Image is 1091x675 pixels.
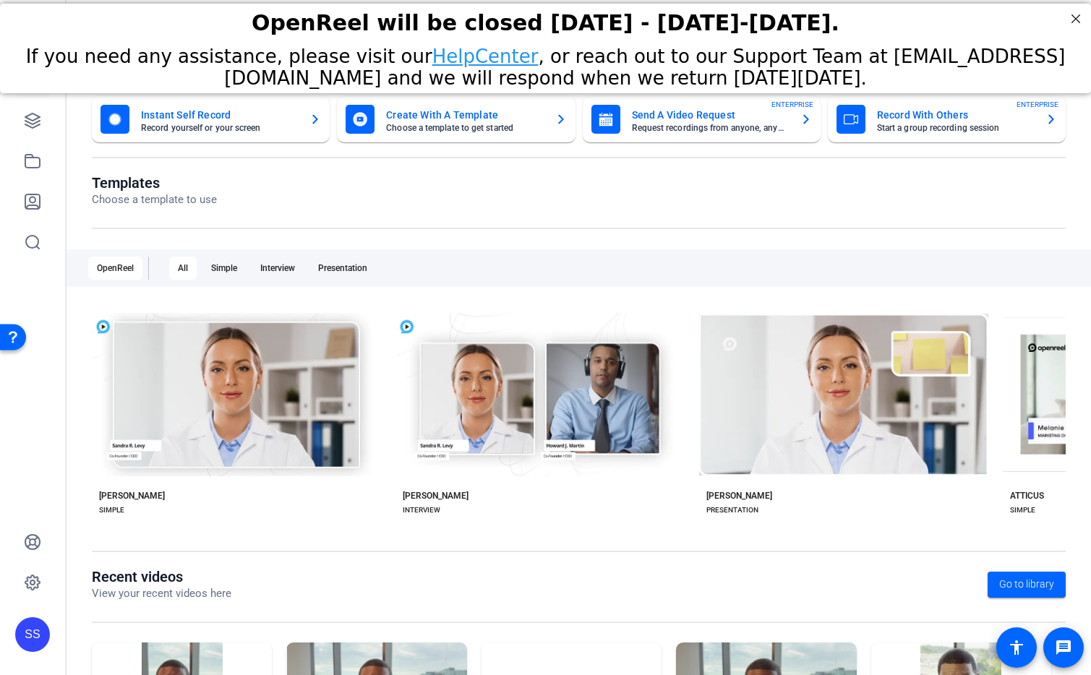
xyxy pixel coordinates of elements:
mat-card-title: Send A Video Request [632,106,789,124]
div: Simple [202,257,246,280]
mat-icon: message [1055,639,1072,656]
span: Go to library [999,577,1054,592]
a: HelpCenter [432,42,539,64]
div: Interview [252,257,304,280]
div: SIMPLE [99,504,124,516]
a: Go to library [988,572,1066,598]
button: Instant Self RecordRecord yourself or your screen [92,96,330,142]
div: All [169,257,197,280]
button: Record With OthersStart a group recording sessionENTERPRISE [828,96,1066,142]
h1: Recent videos [92,568,231,585]
mat-card-subtitle: Record yourself or your screen [141,124,298,132]
div: [PERSON_NAME] [99,490,165,502]
span: If you need any assistance, please visit our , or reach out to our Support Team at [EMAIL_ADDRESS... [26,42,1066,85]
h1: Templates [92,174,217,192]
button: Create With A TemplateChoose a template to get started [337,96,575,142]
div: OpenReel will be closed [DATE] - [DATE]-[DATE]. [18,7,1073,32]
span: ENTERPRISE [771,99,813,110]
mat-card-title: Instant Self Record [141,106,298,124]
div: ATTICUS [1010,490,1044,502]
div: [PERSON_NAME] [706,490,772,502]
p: View your recent videos here [92,585,231,602]
button: Send A Video RequestRequest recordings from anyone, anywhereENTERPRISE [583,96,821,142]
div: OpenReel [88,257,142,280]
div: PRESENTATION [706,504,758,516]
mat-card-subtitle: Request recordings from anyone, anywhere [632,124,789,132]
mat-icon: accessibility [1008,639,1025,656]
span: ENTERPRISE [1017,99,1058,110]
div: INTERVIEW [403,504,440,516]
mat-card-title: Create With A Template [386,106,543,124]
div: [PERSON_NAME] [403,490,469,502]
div: SS [15,617,50,652]
p: Choose a template to use [92,192,217,208]
div: Presentation [309,257,376,280]
mat-card-subtitle: Choose a template to get started [386,124,543,132]
mat-card-subtitle: Start a group recording session [877,124,1034,132]
div: SIMPLE [1010,504,1035,516]
mat-card-title: Record With Others [877,106,1034,124]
